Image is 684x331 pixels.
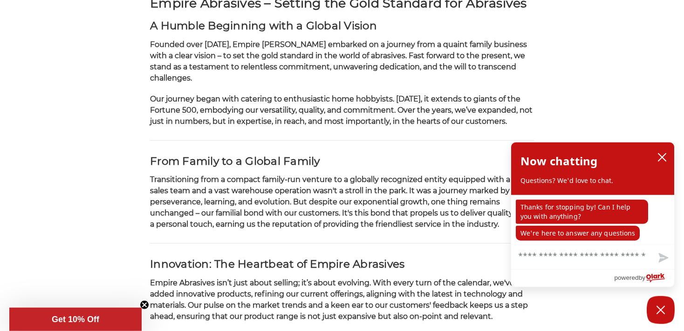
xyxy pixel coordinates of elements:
button: Send message [651,248,674,269]
p: Thanks for stopping by! Can I help you with anything? [516,200,648,224]
span: Empire Abrasives isn’t just about selling; it’s about evolving. With every turn of the calendar, ... [150,278,528,321]
strong: Innovation: The Heartbeat of Empire Abrasives [150,257,404,270]
span: Transitioning from a compact family-run venture to a globally recognized entity equipped with a f... [150,175,532,229]
span: Founded over [DATE], Empire [PERSON_NAME] embarked on a journey from a quaint family business wit... [150,40,527,82]
p: Questions? We'd love to chat. [520,176,665,185]
span: powered [614,272,638,284]
div: Get 10% OffClose teaser [9,308,142,331]
h2: Now chatting [520,152,597,170]
span: Our journey began with catering to enthusiastic home hobbyists. [DATE], it extends to giants of t... [150,95,533,126]
strong: A Humble Beginning with a Global Vision [150,19,377,32]
div: chat [511,195,674,244]
strong: From Family to a Global Family [150,155,320,168]
button: close chatbox [655,150,670,164]
div: olark chatbox [511,142,675,287]
p: We're here to answer any questions [516,226,640,241]
span: Get 10% Off [52,315,99,324]
button: Close Chatbox [647,296,675,324]
a: Powered by Olark [614,270,674,287]
span: by [639,272,645,284]
button: Close teaser [140,300,149,310]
